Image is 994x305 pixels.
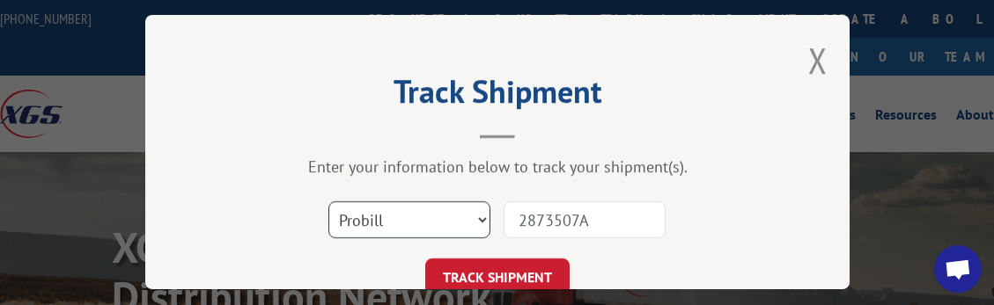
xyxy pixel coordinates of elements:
button: Close modal [808,37,828,84]
input: Number(s) [504,201,666,238]
div: Open chat [934,245,982,293]
button: TRACK SHIPMENT [425,258,570,295]
h2: Track Shipment [233,79,762,113]
div: Enter your information below to track your shipment(s). [233,156,762,177]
